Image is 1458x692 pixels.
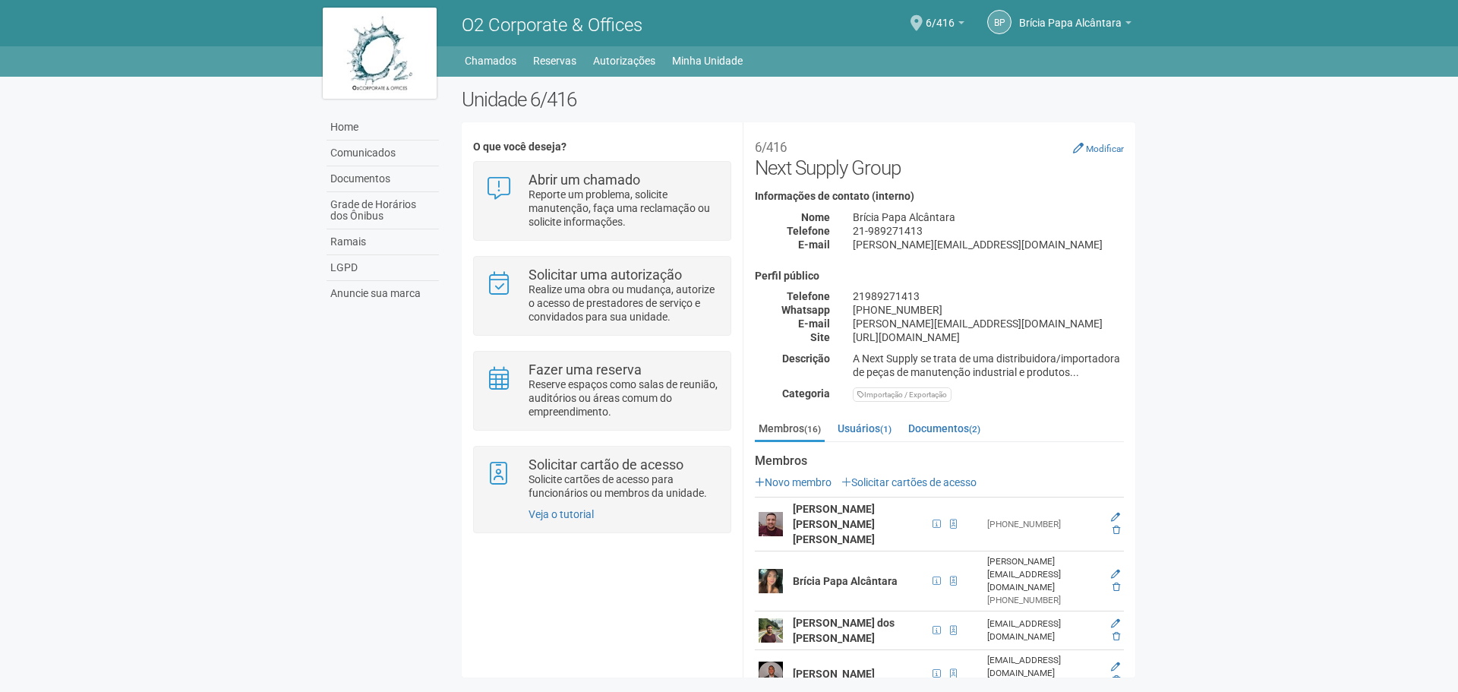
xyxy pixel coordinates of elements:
span: O2 Corporate & Offices [462,14,642,36]
img: user.png [759,512,783,536]
img: user.png [759,618,783,643]
a: BP [987,10,1011,34]
a: Editar membro [1111,512,1120,523]
a: Membros(16) [755,417,825,442]
a: Fazer uma reserva Reserve espaços como salas de reunião, auditórios ou áreas comum do empreendime... [485,363,718,419]
a: Grade de Horários dos Ônibus [327,192,439,229]
div: [PHONE_NUMBER] [987,594,1100,607]
strong: E-mail [798,239,830,251]
span: Brícia Papa Alcântara [1019,2,1122,29]
a: Documentos(2) [904,417,984,440]
strong: Brícia Papa Alcântara [793,575,898,587]
div: [PERSON_NAME][EMAIL_ADDRESS][DOMAIN_NAME] [987,555,1100,594]
strong: Whatsapp [781,304,830,316]
a: Brícia Papa Alcântara [1019,19,1131,31]
div: [PERSON_NAME][EMAIL_ADDRESS][DOMAIN_NAME] [841,317,1135,330]
strong: Telefone [787,225,830,237]
p: Reporte um problema, solicite manutenção, faça uma reclamação ou solicite informações. [529,188,719,229]
a: Reservas [533,50,576,71]
a: Abrir um chamado Reporte um problema, solicite manutenção, faça uma reclamação ou solicite inform... [485,173,718,229]
strong: [PERSON_NAME] [PERSON_NAME] [PERSON_NAME] [793,503,875,545]
strong: Abrir um chamado [529,172,640,188]
img: logo.jpg [323,8,437,99]
small: (2) [969,424,980,434]
a: LGPD [327,255,439,281]
small: 6/416 [755,140,787,155]
div: [EMAIL_ADDRESS][DOMAIN_NAME] [987,618,1100,643]
div: Brícia Papa Alcântara [841,210,1135,224]
span: 6/416 [926,2,955,29]
p: Reserve espaços como salas de reunião, auditórios ou áreas comum do empreendimento. [529,378,719,419]
a: Solicitar cartão de acesso Solicite cartões de acesso para funcionários ou membros da unidade. [485,458,718,500]
h4: O que você deseja? [473,141,731,153]
strong: Fazer uma reserva [529,362,642,378]
a: Solicitar cartões de acesso [841,476,977,488]
a: Minha Unidade [672,50,743,71]
strong: Membros [755,454,1124,468]
div: [PERSON_NAME][EMAIL_ADDRESS][DOMAIN_NAME] [841,238,1135,251]
strong: Nome [801,211,830,223]
strong: [PERSON_NAME] dos [PERSON_NAME] [793,617,895,644]
a: 6/416 [926,19,964,31]
a: Modificar [1073,142,1124,154]
h4: Perfil público [755,270,1124,282]
a: Ramais [327,229,439,255]
small: (16) [804,424,821,434]
div: [PHONE_NUMBER] [841,303,1135,317]
a: Novo membro [755,476,832,488]
strong: Site [810,331,830,343]
a: Editar membro [1111,569,1120,580]
p: Realize uma obra ou mudança, autorize o acesso de prestadores de serviço e convidados para sua un... [529,283,719,324]
a: Comunicados [327,141,439,166]
div: [EMAIL_ADDRESS][DOMAIN_NAME] [987,654,1100,680]
div: Importação / Exportação [853,387,951,402]
a: Home [327,115,439,141]
strong: Descrição [782,352,830,365]
img: user.png [759,662,783,686]
a: Excluir membro [1112,675,1120,685]
strong: Solicitar cartão de acesso [529,457,683,472]
a: Editar membro [1111,618,1120,629]
a: Autorizações [593,50,655,71]
a: Chamados [465,50,516,71]
strong: Telefone [787,290,830,302]
strong: E-mail [798,318,830,330]
a: Excluir membro [1112,631,1120,642]
a: Excluir membro [1112,582,1120,592]
small: (1) [880,424,892,434]
p: Solicite cartões de acesso para funcionários ou membros da unidade. [529,472,719,500]
a: Anuncie sua marca [327,281,439,306]
div: A Next Supply se trata de uma distribuidora/importadora de peças de manutenção industrial e produ... [841,352,1135,379]
h2: Unidade 6/416 [462,88,1135,111]
a: Solicitar uma autorização Realize uma obra ou mudança, autorize o acesso de prestadores de serviç... [485,268,718,324]
a: Veja o tutorial [529,508,594,520]
div: [URL][DOMAIN_NAME] [841,330,1135,344]
div: 21-989271413 [841,224,1135,238]
a: Editar membro [1111,662,1120,672]
a: Usuários(1) [834,417,895,440]
a: Excluir membro [1112,525,1120,536]
strong: Categoria [782,387,830,400]
a: Documentos [327,166,439,192]
h2: Next Supply Group [755,134,1124,179]
div: [PHONE_NUMBER] [987,518,1100,531]
strong: Solicitar uma autorização [529,267,682,283]
div: 21989271413 [841,289,1135,303]
img: user.png [759,569,783,593]
h4: Informações de contato (interno) [755,191,1124,202]
small: Modificar [1086,144,1124,154]
strong: [PERSON_NAME] [793,668,875,680]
